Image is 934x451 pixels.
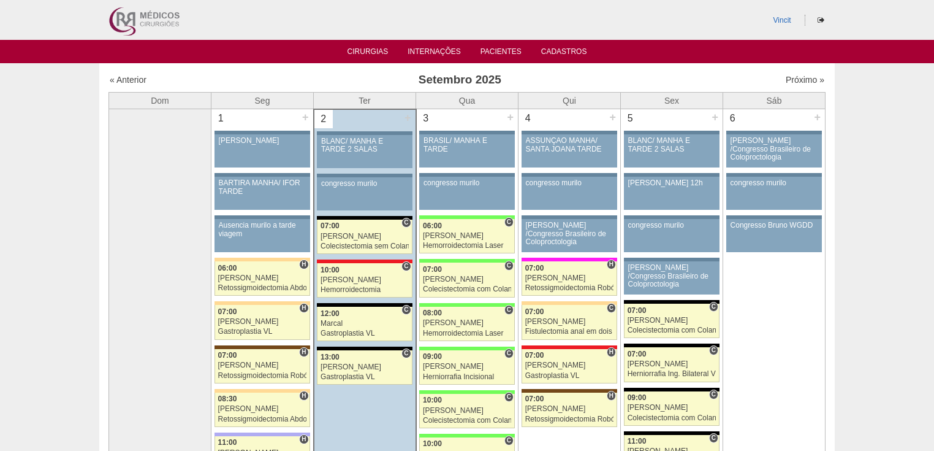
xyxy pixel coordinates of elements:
[419,173,515,177] div: Key: Aviso
[726,219,822,252] a: Congresso Bruno WGDD
[299,260,308,269] span: Hospital
[710,109,720,125] div: +
[403,110,413,126] div: +
[709,302,718,312] span: Consultório
[621,92,723,109] th: Sex
[321,320,409,328] div: Marcal
[624,215,719,219] div: Key: Aviso
[419,131,515,134] div: Key: Aviso
[417,109,436,128] div: 3
[419,434,515,438] div: Key: Brasil
[709,345,718,355] span: Consultório
[317,220,412,254] a: C 07:00 [PERSON_NAME] Colecistectomia sem Colangiografia VL
[215,261,310,296] a: H 06:00 [PERSON_NAME] Retossigmoidectomia Abdominal VL
[723,92,826,109] th: Sáb
[218,361,306,369] div: [PERSON_NAME]
[218,405,306,413] div: [PERSON_NAME]
[419,263,515,297] a: C 07:00 [PERSON_NAME] Colecistectomia com Colangiografia VL
[423,439,442,448] span: 10:00
[525,284,614,292] div: Retossigmoidectomia Robótica
[423,242,511,250] div: Hemorroidectomia Laser
[504,392,514,402] span: Consultório
[726,177,822,210] a: congresso murilo
[419,177,515,210] a: congresso murilo
[607,109,618,125] div: +
[607,303,616,313] span: Consultório
[628,137,716,153] div: BLANC/ MANHÃ E TARDE 2 SALAS
[624,431,719,435] div: Key: Blanc
[215,433,310,436] div: Key: Christóvão da Gama
[321,222,340,230] span: 07:00
[624,258,719,261] div: Key: Aviso
[419,350,515,385] a: C 09:00 [PERSON_NAME] Herniorrafia Incisional
[522,393,617,427] a: H 07:00 [PERSON_NAME] Retossigmoidectomia Robótica
[628,437,647,445] span: 11:00
[624,300,719,304] div: Key: Blanc
[218,264,237,272] span: 06:00
[419,219,515,253] a: C 06:00 [PERSON_NAME] Hemorroidectomia Laser
[522,134,617,168] a: ASSUNÇÃO MANHÃ/ SANTA JOANA TARDE
[628,414,716,422] div: Colecistectomia com Colangiografia VL
[624,347,719,382] a: C 07:00 [PERSON_NAME] Herniorrafia Ing. Bilateral VL
[723,109,742,128] div: 6
[541,47,587,60] a: Cadastros
[812,109,822,125] div: +
[773,16,791,25] a: Vincit
[504,436,514,445] span: Consultório
[628,360,716,368] div: [PERSON_NAME]
[299,434,308,444] span: Hospital
[314,92,416,109] th: Ter
[215,258,310,261] div: Key: Bartira
[218,415,306,423] div: Retossigmoidectomia Abdominal VL
[423,222,442,230] span: 06:00
[504,217,514,227] span: Consultório
[321,266,340,274] span: 10:00
[408,47,461,60] a: Internações
[522,305,617,339] a: C 07:00 [PERSON_NAME] Fistulectomia anal em dois tempos
[709,433,718,443] span: Consultório
[317,135,412,168] a: BLANC/ MANHÃ E TARDE 2 SALAS
[218,284,306,292] div: Retossigmoidectomia Abdominal VL
[624,388,719,391] div: Key: Blanc
[526,137,613,153] div: ASSUNÇÃO MANHÃ/ SANTA JOANA TARDE
[215,393,310,427] a: H 08:30 [PERSON_NAME] Retossigmoidectomia Abdominal VL
[215,345,310,349] div: Key: Santa Joana
[522,258,617,261] div: Key: Pro Matre
[314,110,333,128] div: 2
[215,219,310,252] a: Ausencia murilo a tarde viagem
[624,134,719,168] a: BLANC/ MANHÃ E TARDE 2 SALAS
[628,326,716,334] div: Colecistectomia com Colangiografia VL
[215,131,310,134] div: Key: Aviso
[317,216,412,220] div: Key: Blanc
[731,137,818,161] div: [PERSON_NAME] /Congresso Brasileiro de Coloproctologia
[709,390,718,399] span: Consultório
[419,215,515,219] div: Key: Brasil
[215,134,310,168] a: [PERSON_NAME]
[321,309,340,318] span: 12:00
[624,344,719,347] div: Key: Blanc
[321,180,408,188] div: congresso murilo
[281,71,639,89] h3: Setembro 2025
[317,347,412,350] div: Key: Blanc
[401,218,411,228] span: Consultório
[525,328,614,336] div: Fistulectomia anal em dois tempos
[607,391,616,401] span: Hospital
[321,276,409,284] div: [PERSON_NAME]
[218,274,306,282] div: [PERSON_NAME]
[726,131,822,134] div: Key: Aviso
[504,305,514,315] span: Consultório
[731,222,818,229] div: Congresso Bruno WGDD
[423,373,511,381] div: Herniorrafia Incisional
[419,390,515,394] div: Key: Brasil
[628,350,647,358] span: 07:00
[218,372,306,380] div: Retossigmoidectomia Robótica
[109,92,211,109] th: Dom
[317,260,412,263] div: Key: Assunção
[525,264,544,272] span: 07:00
[110,75,146,85] a: « Anterior
[423,352,442,361] span: 09:00
[628,317,716,325] div: [PERSON_NAME]
[419,303,515,307] div: Key: Brasil
[317,307,412,341] a: C 12:00 Marcal Gastroplastia VL
[218,438,237,447] span: 11:00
